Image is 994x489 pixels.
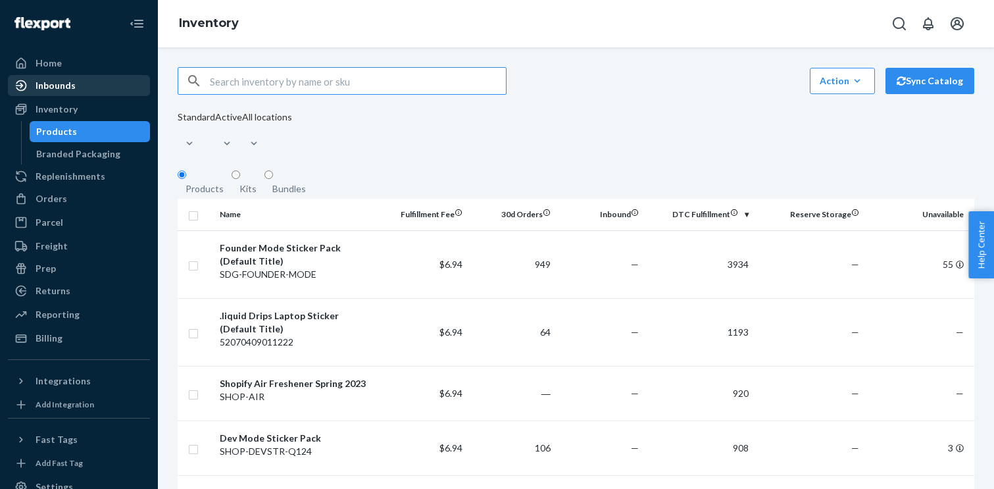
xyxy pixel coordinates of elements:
div: .liquid Drips Laptop Sticker (Default Title) [220,309,374,336]
div: Home [36,57,62,70]
td: 106 [468,421,556,475]
div: 52070409011222 [220,336,374,349]
th: Inbound [556,199,644,230]
th: Fulfillment Fee [380,199,468,230]
input: Bundles [264,170,273,179]
div: Products [186,182,224,195]
span: — [956,326,964,338]
span: — [631,442,639,453]
img: Flexport logo [14,17,70,30]
span: — [851,388,859,399]
div: Active [215,111,242,124]
a: Inbounds [8,75,150,96]
td: 3 [864,421,975,475]
button: Help Center [968,211,994,278]
button: Open notifications [915,11,941,37]
button: Open account menu [944,11,970,37]
span: $6.94 [439,442,462,453]
div: Fast Tags [36,433,78,446]
div: Shopify Air Freshener Spring 2023 [220,377,374,390]
a: Prep [8,258,150,279]
div: Kits [239,182,257,195]
span: — [851,442,859,453]
div: Bundles [272,182,306,195]
input: Standard [178,124,179,137]
a: Inventory [8,99,150,120]
a: Products [30,121,151,142]
th: 30d Orders [468,199,556,230]
input: Active [215,124,216,137]
a: Billing [8,328,150,349]
button: Sync Catalog [885,68,974,94]
div: Add Integration [36,399,94,410]
td: 55 [864,230,975,298]
th: DTC Fulfillment [644,199,754,230]
td: 1193 [644,298,754,366]
div: Founder Mode Sticker Pack (Default Title) [220,242,374,268]
div: Integrations [36,374,91,388]
a: Home [8,53,150,74]
span: — [851,326,859,338]
div: Inbounds [36,79,76,92]
a: Branded Packaging [30,143,151,165]
a: Orders [8,188,150,209]
input: Products [178,170,186,179]
ol: breadcrumbs [168,5,249,43]
td: 3934 [644,230,754,298]
input: Kits [232,170,240,179]
div: Dev Mode Sticker Pack [220,432,374,445]
a: Replenishments [8,166,150,187]
div: Products [36,125,77,138]
div: Add Fast Tag [36,457,83,469]
span: $6.94 [439,388,462,399]
div: SHOP-AIR [220,390,374,403]
a: Reporting [8,304,150,325]
td: ― [468,366,556,421]
span: — [631,259,639,270]
a: Returns [8,280,150,301]
a: Add Integration [8,397,150,413]
span: $6.94 [439,326,462,338]
a: Parcel [8,212,150,233]
a: Inventory [179,16,239,30]
div: SDG-FOUNDER-MODE [220,268,374,281]
span: — [631,326,639,338]
td: 64 [468,298,556,366]
span: — [851,259,859,270]
div: Standard [178,111,215,124]
div: Returns [36,284,70,297]
div: Reporting [36,308,80,321]
button: Open Search Box [886,11,912,37]
td: 949 [468,230,556,298]
div: Orders [36,192,67,205]
td: 920 [644,366,754,421]
button: Integrations [8,371,150,392]
div: Branded Packaging [36,147,120,161]
div: All locations [242,111,292,124]
a: Freight [8,236,150,257]
div: Billing [36,332,62,345]
a: Add Fast Tag [8,455,150,471]
input: Search inventory by name or sku [210,68,506,94]
input: All locations [242,124,243,137]
span: — [631,388,639,399]
div: Replenishments [36,170,105,183]
td: 908 [644,421,754,475]
div: Prep [36,262,56,275]
div: SHOP-DEVSTR-Q124 [220,445,374,458]
span: $6.94 [439,259,462,270]
div: Inventory [36,103,78,116]
span: — [956,388,964,399]
th: Name [214,199,380,230]
div: Parcel [36,216,63,229]
div: Freight [36,240,68,253]
th: Reserve Storage [754,199,864,230]
button: Action [810,68,875,94]
button: Fast Tags [8,429,150,450]
button: Close Navigation [124,11,150,37]
th: Unavailable [864,199,975,230]
div: Action [820,74,865,88]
